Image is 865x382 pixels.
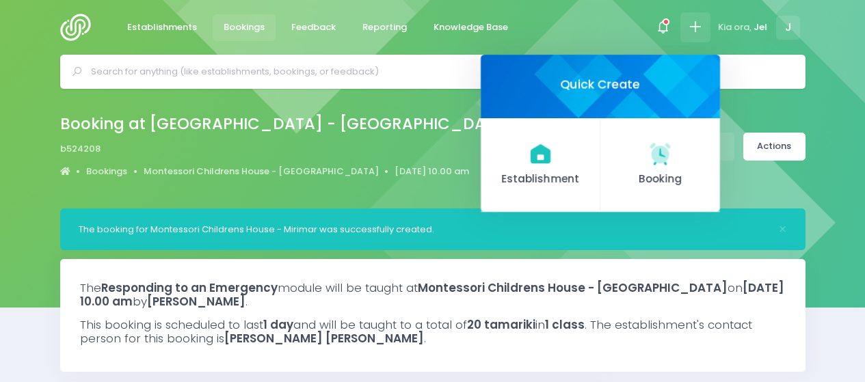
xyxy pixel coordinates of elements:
[611,172,709,187] span: Booking
[481,118,600,213] a: Establishment
[224,330,424,346] strong: [PERSON_NAME] [PERSON_NAME]
[434,21,508,34] span: Knowledge Base
[147,293,245,310] strong: [PERSON_NAME]
[492,172,589,187] span: Establishment
[144,165,379,178] a: Montessori Childrens House - [GEOGRAPHIC_DATA]
[423,14,520,41] a: Knowledge Base
[778,225,787,234] button: Close
[718,21,751,34] span: Kia ora,
[351,14,418,41] a: Reporting
[754,21,767,34] span: Jel
[362,21,407,34] span: Reporting
[80,279,784,310] strong: [DATE] 10.00 am
[545,316,585,333] strong: 1 class
[600,118,720,213] a: Booking
[80,281,786,309] h3: The module will be taught at on by .
[224,21,265,34] span: Bookings
[467,316,535,333] strong: 20 tamariki
[79,223,769,236] div: The booking for Montessori Childrens House - Mirimar was successfully created.
[213,14,276,41] a: Bookings
[60,142,101,156] span: b524208
[101,279,278,296] strong: Responding to an Emergency
[263,316,293,333] strong: 1 day
[60,14,99,41] img: Logo
[280,14,347,41] a: Feedback
[116,14,209,41] a: Establishments
[127,21,197,34] span: Establishments
[776,16,800,40] span: J
[395,165,469,178] a: [DATE] 10.00 am
[80,318,786,346] h3: This booking is scheduled to last and will be taught to a total of in . The establishment's conta...
[86,165,127,178] a: Bookings
[418,279,728,296] strong: Montessori Childrens House - [GEOGRAPHIC_DATA]
[743,133,806,161] a: Actions
[291,21,336,34] span: Feedback
[91,62,786,82] input: Search for anything (like establishments, bookings, or feedback)
[60,115,513,133] h2: Booking at [GEOGRAPHIC_DATA] - [GEOGRAPHIC_DATA]
[560,77,640,92] h4: Quick Create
